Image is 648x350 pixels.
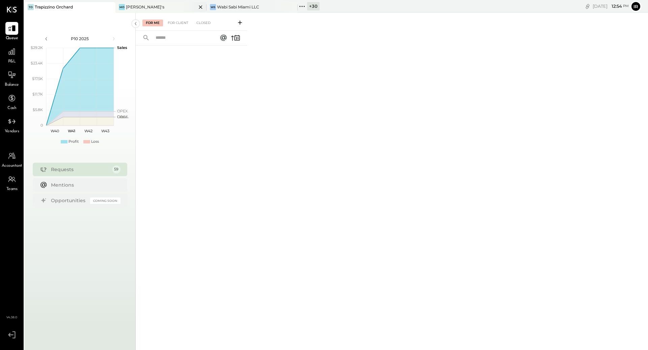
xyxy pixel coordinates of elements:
[2,163,22,169] span: Accountant
[0,150,23,169] a: Accountant
[126,4,164,10] div: [PERSON_NAME]'s
[33,107,43,112] text: $5.8K
[0,173,23,192] a: Teams
[630,1,641,12] button: Ir
[584,3,591,10] div: copy link
[84,129,92,133] text: W42
[32,92,43,97] text: $11.7K
[68,129,75,133] text: W41
[5,82,19,88] span: Balance
[51,166,109,173] div: Requests
[7,105,16,111] span: Cash
[50,129,59,133] text: W40
[51,36,109,42] div: P10 2025
[217,4,259,10] div: Wabi Sabi Miami LLC
[0,69,23,88] a: Balance
[32,76,43,81] text: $17.5K
[35,4,73,10] div: Trapizzino Orchard
[0,22,23,42] a: Queue
[593,3,629,9] div: [DATE]
[164,20,192,26] div: For Client
[0,45,23,65] a: P&L
[8,59,16,65] span: P&L
[40,123,43,128] text: 0
[0,115,23,135] a: Vendors
[307,2,320,10] div: + 30
[6,186,18,192] span: Teams
[6,35,18,42] span: Queue
[31,45,43,50] text: $29.2K
[119,4,125,10] div: Mo
[69,139,79,144] div: Profit
[51,197,87,204] div: Opportunities
[90,197,120,204] div: Coming Soon
[5,129,19,135] span: Vendors
[31,61,43,65] text: $23.4K
[210,4,216,10] div: WS
[91,139,99,144] div: Loss
[193,20,214,26] div: Closed
[0,92,23,111] a: Cash
[142,20,163,26] div: For Me
[117,45,127,50] text: Sales
[101,129,109,133] text: W43
[28,4,34,10] div: TO
[51,182,117,188] div: Mentions
[117,109,128,113] text: OPEX
[117,114,129,119] text: Occu...
[112,165,120,173] div: 59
